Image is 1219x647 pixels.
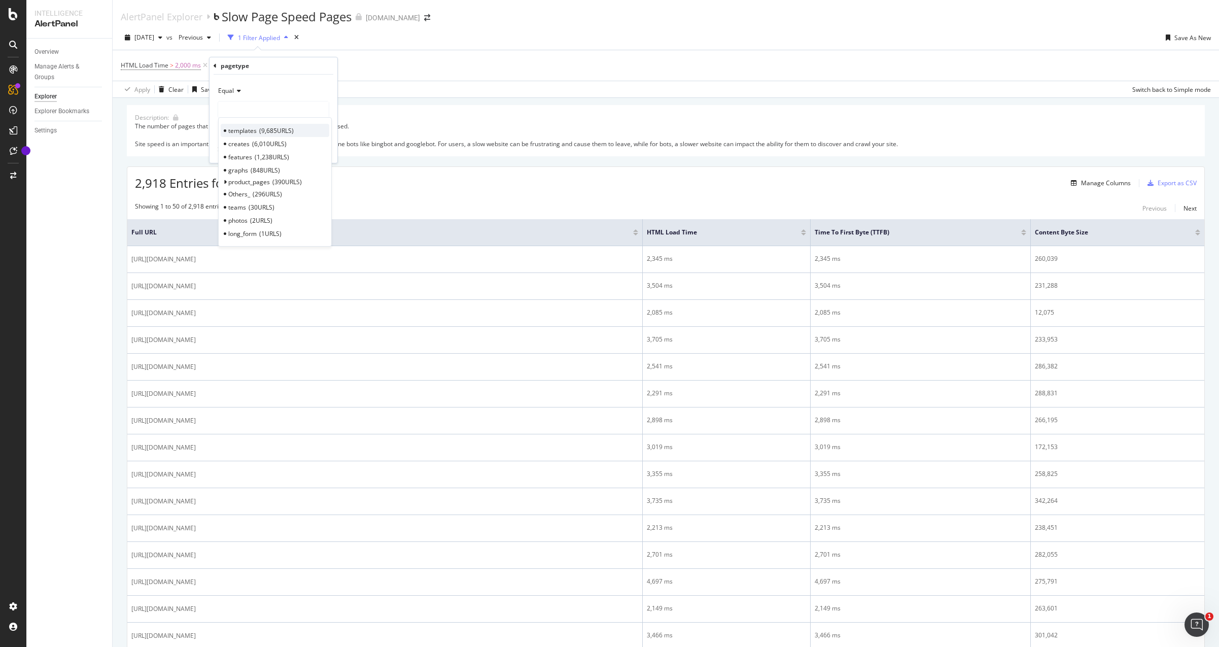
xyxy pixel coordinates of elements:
div: 263,601 [1035,604,1200,613]
span: [URL][DOMAIN_NAME] [131,469,196,480]
div: Save [201,85,215,94]
span: [URL][DOMAIN_NAME] [131,496,196,506]
span: [URL][DOMAIN_NAME] [131,254,196,264]
div: Slow Page Speed Pages [222,8,352,25]
div: 3,355 ms [815,469,1026,479]
div: Export as CSV [1158,179,1197,187]
span: long_form [228,229,257,238]
div: 258,825 [1035,469,1200,479]
span: photos [228,216,248,225]
div: Clear [168,85,184,94]
span: [URL][DOMAIN_NAME] [131,550,196,560]
a: Manage Alerts & Groups [34,61,105,83]
div: 3,735 ms [815,496,1026,505]
div: 2,149 ms [647,604,806,613]
a: Explorer [34,91,105,102]
div: 2,345 ms [815,254,1026,263]
span: 296 URLS [253,190,282,198]
span: [URL][DOMAIN_NAME] [131,577,196,587]
div: Intelligence [34,8,104,18]
div: 3,019 ms [815,442,1026,452]
div: 2,291 ms [647,389,806,398]
div: 172,153 [1035,442,1200,452]
span: vs [166,33,175,42]
div: 3,705 ms [647,335,806,344]
div: 4,697 ms [815,577,1026,586]
span: HTML Load Time [647,228,786,237]
div: 2,345 ms [647,254,806,263]
span: features [228,153,252,161]
div: 286,382 [1035,362,1200,371]
div: Switch back to Simple mode [1132,85,1211,94]
span: 2 URLS [250,216,272,225]
button: Export as CSV [1143,175,1197,191]
div: 1 Filter Applied [238,33,280,42]
div: 3,466 ms [647,631,806,640]
div: 2,085 ms [647,308,806,317]
span: [URL][DOMAIN_NAME] [131,308,196,318]
div: 4,697 ms [647,577,806,586]
span: > [170,61,173,70]
button: Manage Columns [1067,177,1131,189]
span: [URL][DOMAIN_NAME] [131,523,196,533]
div: 12,075 [1035,308,1200,317]
span: product_pages [228,178,270,186]
div: 260,039 [1035,254,1200,263]
div: Overview [34,47,59,57]
div: times [292,32,301,43]
span: Others_ [228,190,250,198]
div: 301,042 [1035,631,1200,640]
button: Previous [175,29,215,46]
button: Apply [121,81,150,97]
a: Settings [34,125,105,136]
button: Save [188,81,215,97]
div: 238,451 [1035,523,1200,532]
div: Showing 1 to 50 of 2,918 entries [135,202,225,214]
a: Overview [34,47,105,57]
button: Save As New [1162,29,1211,46]
div: 2,701 ms [815,550,1026,559]
span: Equal [218,86,234,95]
span: 1 [1205,612,1213,621]
div: 2,149 ms [815,604,1026,613]
div: 2,213 ms [647,523,806,532]
div: 2,898 ms [815,416,1026,425]
span: [URL][DOMAIN_NAME] [131,631,196,641]
span: 30 URLS [249,203,274,212]
span: 848 URLS [251,166,280,175]
span: Previous [175,33,203,42]
span: 9,685 URLS [259,126,294,135]
div: Save As New [1174,33,1211,42]
div: Tooltip anchor [21,146,30,155]
div: The number of pages that take longer than 2 seconds to load has increased. Site speed is an impor... [135,122,1197,148]
div: 233,953 [1035,335,1200,344]
span: [URL][DOMAIN_NAME] [131,416,196,426]
div: [DOMAIN_NAME] [366,13,420,23]
span: Content Byte Size [1035,228,1180,237]
div: 3,504 ms [815,281,1026,290]
span: Time To First Byte (TTFB) [815,228,1006,237]
button: Cancel [214,145,246,155]
span: 2025 Aug. 21st [134,33,154,42]
span: 2,000 ms [175,58,201,73]
button: 1 Filter Applied [224,29,292,46]
div: 3,019 ms [647,442,806,452]
span: graphs [228,166,248,175]
span: teams [228,203,246,212]
span: Full URL [131,228,618,237]
div: Previous [1142,204,1167,213]
div: 3,735 ms [647,496,806,505]
div: AlertPanel Explorer [121,11,202,22]
span: [URL][DOMAIN_NAME] [131,362,196,372]
iframe: Intercom live chat [1185,612,1209,637]
span: 2,918 Entries found [135,175,246,191]
div: 266,195 [1035,416,1200,425]
div: 342,264 [1035,496,1200,505]
div: Description: [135,113,169,122]
div: 3,504 ms [647,281,806,290]
button: Clear [155,81,184,97]
span: [URL][DOMAIN_NAME] [131,442,196,453]
div: Explorer Bookmarks [34,106,89,117]
span: 1 URLS [259,229,282,238]
div: 288,831 [1035,389,1200,398]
